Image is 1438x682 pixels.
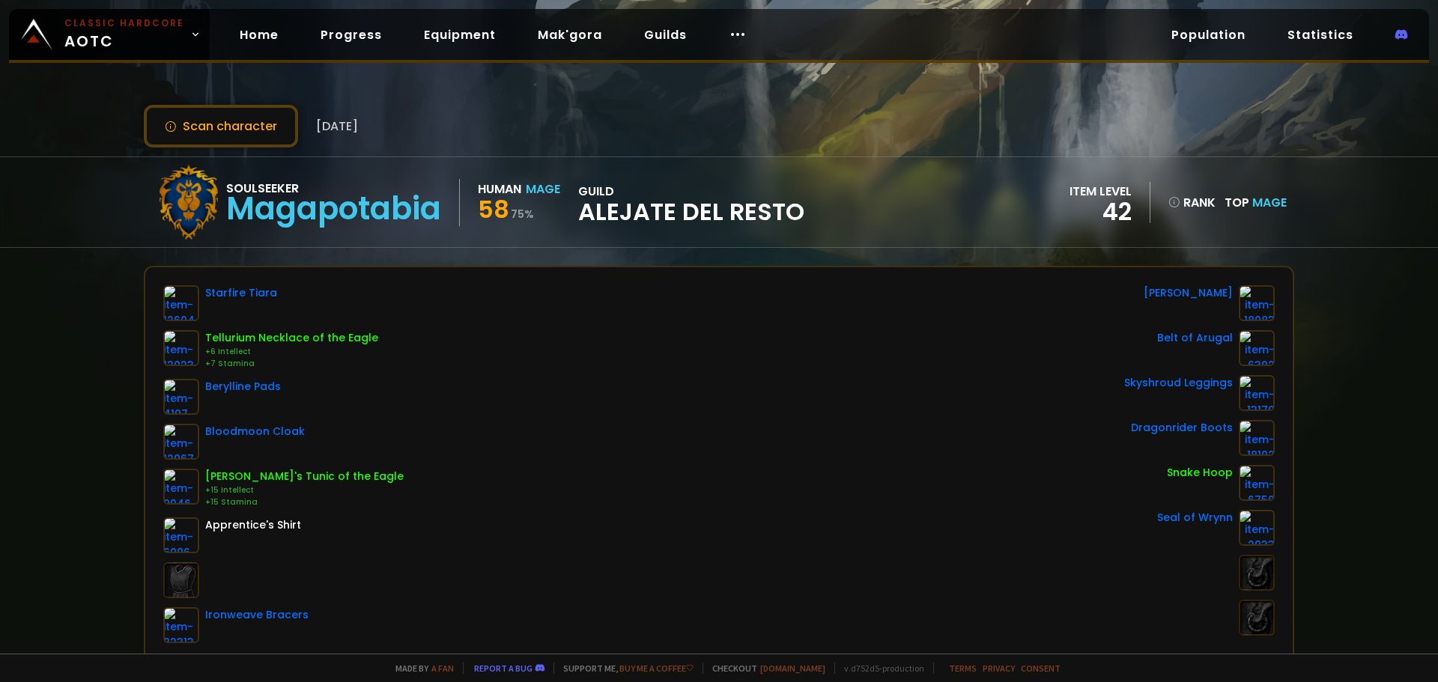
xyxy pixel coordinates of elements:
div: Human [478,180,521,198]
span: [DATE] [316,117,358,136]
div: Apprentice's Shirt [205,517,301,533]
span: Support me, [553,663,694,674]
div: Berylline Pads [205,379,281,395]
img: item-12967 [163,424,199,460]
div: guild [578,182,804,223]
div: Bloodmoon Cloak [205,424,305,439]
img: item-6096 [163,517,199,553]
div: Magapotabia [226,198,441,220]
a: Population [1159,19,1258,50]
div: +15 Stamina [205,496,404,508]
img: item-6750 [1239,465,1275,501]
span: Made by [386,663,454,674]
a: Buy me a coffee [619,663,694,674]
a: Progress [309,19,394,50]
img: item-18083 [1239,285,1275,321]
div: Top [1225,193,1287,212]
span: Checkout [703,663,825,674]
img: item-22313 [163,607,199,643]
a: Terms [949,663,977,674]
img: item-18102 [1239,420,1275,456]
div: 42 [1070,201,1132,223]
a: Mak'gora [526,19,614,50]
a: Consent [1021,663,1061,674]
div: +15 Intellect [205,484,404,496]
div: rank [1168,193,1216,212]
img: item-12604 [163,285,199,321]
div: Snake Hoop [1167,465,1233,481]
img: item-13170 [1239,375,1275,411]
a: Classic HardcoreAOTC [9,9,210,60]
a: Report a bug [474,663,533,674]
div: Soulseeker [226,179,441,198]
div: [PERSON_NAME] [1144,285,1233,301]
span: v. d752d5 - production [834,663,924,674]
div: Ironweave Bracers [205,607,309,623]
div: Belt of Arugal [1157,330,1233,346]
div: Starfire Tiara [205,285,277,301]
img: item-9946 [163,469,199,505]
div: item level [1070,182,1132,201]
img: item-4197 [163,379,199,415]
a: a fan [431,663,454,674]
span: AOTC [64,16,184,52]
a: Guilds [632,19,699,50]
button: Scan character [144,105,298,147]
img: item-12023 [163,330,199,366]
div: [PERSON_NAME]'s Tunic of the Eagle [205,469,404,484]
a: Privacy [983,663,1015,674]
div: +7 Stamina [205,358,378,370]
span: 58 [478,192,509,226]
a: [DOMAIN_NAME] [760,663,825,674]
div: Mage [526,180,560,198]
div: +6 Intellect [205,346,378,358]
a: Home [228,19,291,50]
div: Tellurium Necklace of the Eagle [205,330,378,346]
span: Mage [1252,194,1287,211]
div: Dragonrider Boots [1131,420,1233,436]
span: ALEJATE DEL RESTO [578,201,804,223]
small: Classic Hardcore [64,16,184,30]
img: item-2933 [1239,510,1275,546]
small: 75 % [511,207,534,222]
img: item-6392 [1239,330,1275,366]
a: Statistics [1275,19,1365,50]
div: Seal of Wrynn [1157,510,1233,526]
div: Skyshroud Leggings [1124,375,1233,391]
a: Equipment [412,19,508,50]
